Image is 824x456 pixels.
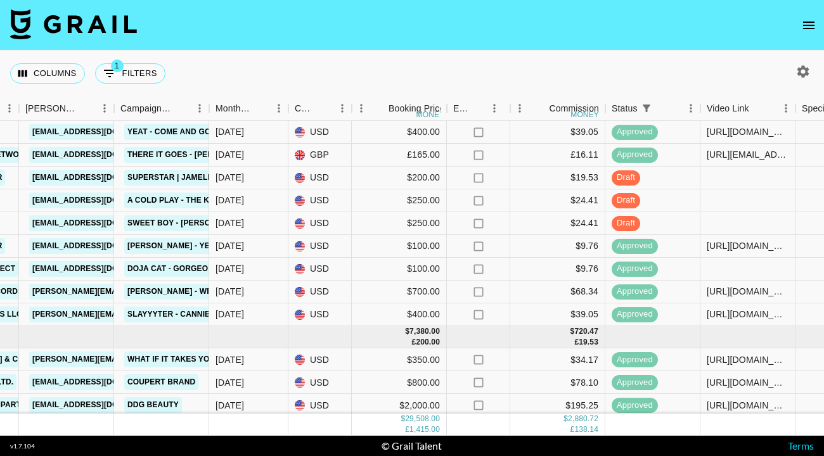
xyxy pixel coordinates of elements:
[788,440,814,452] a: Terms
[216,285,244,298] div: Sep '25
[29,147,171,163] a: [EMAIL_ADDRESS][DOMAIN_NAME]
[288,281,352,303] div: USD
[371,99,389,117] button: Sort
[29,238,171,254] a: [EMAIL_ADDRESS][DOMAIN_NAME]
[570,424,575,435] div: £
[707,148,789,161] div: https://www.tiktok.com/@carolineloves.you/video/7548839468300766466?is_from_webapp=1&sender_devic...
[288,121,352,144] div: USD
[352,394,447,417] div: $2,000.00
[485,99,504,118] button: Menu
[531,99,549,117] button: Sort
[29,261,171,277] a: [EMAIL_ADDRESS][DOMAIN_NAME]
[288,235,352,258] div: USD
[796,13,821,38] button: open drawer
[77,99,95,117] button: Sort
[612,194,640,206] span: draft
[700,96,795,121] div: Video Link
[124,284,233,300] a: [PERSON_NAME] - WRONG
[216,239,244,252] div: Sep '25
[124,351,345,367] a: What If It Takes You Away (feat. Malou) Will Sass
[124,215,249,231] a: Sweet Boy - [PERSON_NAME]
[570,326,575,337] div: $
[612,377,658,389] span: approved
[707,285,789,298] div: https://www.tiktok.com/@thekfamily33/video/7552948937410235662?is_from_webapp=1&sender_device=pc&...
[389,96,444,121] div: Booking Price
[216,217,244,229] div: Sep '25
[209,96,288,121] div: Month Due
[382,440,442,452] div: © Grail Talent
[124,397,182,413] a: DDG Beauty
[510,235,605,258] div: $9.76
[216,96,252,121] div: Month Due
[216,376,244,389] div: Aug '25
[333,99,352,118] button: Menu
[172,99,190,117] button: Sort
[216,262,244,275] div: Sep '25
[612,354,658,366] span: approved
[510,281,605,303] div: $68.34
[405,414,440,424] div: 29,508.00
[707,125,789,138] div: https://www.tiktok.com/@thekfamily33/video/7546341330545298718?is_from_webapp=1&sender_device=pc&...
[510,258,605,281] div: $9.76
[612,263,658,275] span: approved
[124,170,224,186] a: Superstar | Jameline
[612,286,658,298] span: approved
[29,124,171,140] a: [EMAIL_ADDRESS][DOMAIN_NAME]
[510,371,605,394] div: $78.10
[19,96,114,121] div: Booker
[252,99,269,117] button: Sort
[124,238,242,254] a: [PERSON_NAME] - Yes baby
[612,126,658,138] span: approved
[352,371,447,394] div: $800.00
[124,307,240,322] a: Slayyyter - CANNIBALISM!
[638,99,655,117] div: 1 active filter
[574,326,598,337] div: 720.47
[352,258,447,281] div: $100.00
[579,337,598,348] div: 19.53
[352,235,447,258] div: $100.00
[707,239,789,252] div: https://www.tiktok.com/@ce.ce.d/video/7554034932989840662?is_from_webapp=1&sender_device=pc&web_i...
[10,9,137,39] img: Grail Talent
[352,167,447,189] div: $200.00
[510,303,605,326] div: $39.05
[352,121,447,144] div: $400.00
[612,400,658,412] span: approved
[416,111,445,118] div: money
[29,351,301,367] a: [PERSON_NAME][EMAIL_ADDRESS][PERSON_NAME][DOMAIN_NAME]
[510,99,529,118] button: Menu
[29,193,171,208] a: [EMAIL_ADDRESS][DOMAIN_NAME]
[612,217,640,229] span: draft
[216,353,244,366] div: Aug '25
[216,399,244,412] div: Aug '25
[510,348,605,371] div: $34.17
[29,397,171,413] a: [EMAIL_ADDRESS][DOMAIN_NAME]
[95,99,114,118] button: Menu
[10,63,85,84] button: Select columns
[416,337,440,348] div: 200.00
[315,99,333,117] button: Sort
[288,96,352,121] div: Currency
[352,303,447,326] div: $400.00
[120,96,172,121] div: Campaign (Type)
[707,399,789,412] div: https://www.tiktok.com/@thekfamily33/video/7541505004117478687?is_from_webapp=1&sender_device=pc&...
[570,111,599,118] div: money
[707,96,749,121] div: Video Link
[288,371,352,394] div: USD
[216,148,244,161] div: Sep '25
[549,96,599,121] div: Commission
[707,376,789,389] div: https://www.tiktok.com/@thekfamily33/video/7535210291500420383?is_from_webapp=1&sender_device=pc&...
[124,374,198,390] a: Coupert Brand
[412,337,416,348] div: £
[605,96,700,121] div: Status
[29,374,171,390] a: [EMAIL_ADDRESS][DOMAIN_NAME]
[409,326,440,337] div: 7,380.00
[216,308,244,320] div: Sep '25
[510,394,605,417] div: $195.25
[288,258,352,281] div: USD
[295,96,315,121] div: Currency
[25,96,77,121] div: [PERSON_NAME]
[612,240,658,252] span: approved
[510,144,605,167] div: £16.11
[612,308,658,320] span: approved
[510,189,605,212] div: $24.41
